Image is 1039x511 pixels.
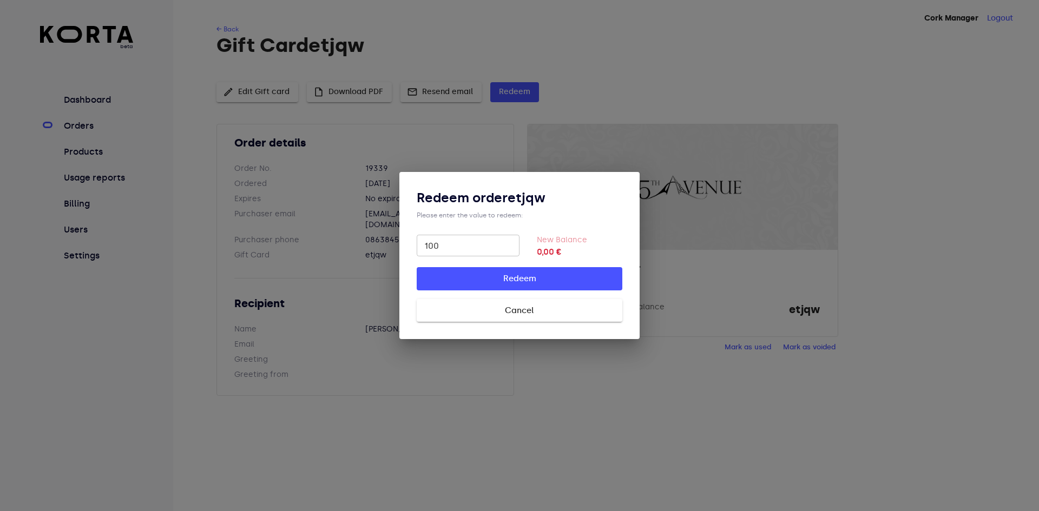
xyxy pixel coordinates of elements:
[434,303,605,317] span: Cancel
[417,189,622,207] h3: Redeem order etjqw
[417,299,622,322] button: Cancel
[417,267,622,290] button: Redeem
[537,245,622,258] strong: 0,00 €
[434,271,605,286] span: Redeem
[537,235,587,244] label: New Balance
[417,211,622,220] div: Please enter the value to redeem:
